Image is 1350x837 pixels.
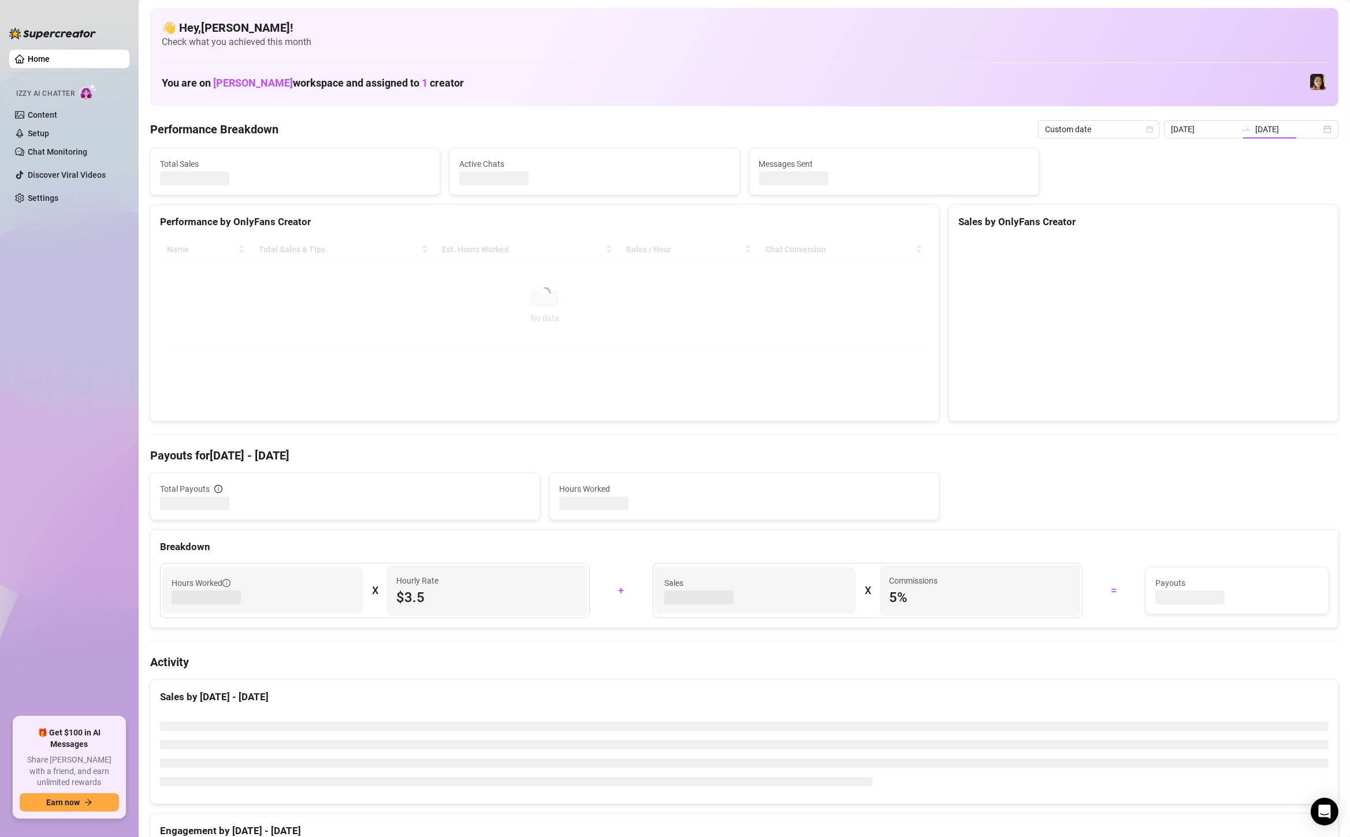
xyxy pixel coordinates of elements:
span: 5 % [889,588,1071,607]
a: Discover Viral Videos [28,170,106,180]
span: Check what you achieved this month [162,36,1327,48]
span: calendar [1146,126,1153,133]
span: Payouts [1155,577,1319,589]
span: Hours Worked [172,577,230,589]
span: 1 [422,77,427,89]
h1: You are on workspace and assigned to creator [162,77,464,89]
span: arrow-right [84,798,92,806]
span: Custom date [1045,121,1152,138]
h4: 👋 Hey, [PERSON_NAME] ! [162,20,1327,36]
a: Setup [28,129,49,138]
div: + [597,581,646,600]
div: Sales by [DATE] - [DATE] [160,689,1329,705]
h4: Activity [150,654,1338,670]
h4: Payouts for [DATE] - [DATE] [150,447,1338,464]
h4: Performance Breakdown [150,121,278,137]
div: Performance by OnlyFans Creator [160,214,929,230]
span: $3.5 [396,588,578,607]
div: = [1089,581,1139,600]
a: Chat Monitoring [28,147,87,156]
span: to [1241,125,1251,134]
span: 🎁 Get $100 in AI Messages [20,727,119,750]
span: Active Chats [459,158,730,170]
span: Izzy AI Chatter [16,88,75,99]
div: X [372,581,378,600]
span: Share [PERSON_NAME] with a friend, and earn unlimited rewards [20,754,119,789]
article: Hourly Rate [396,574,438,587]
span: [PERSON_NAME] [213,77,293,89]
span: Hours Worked [559,483,929,495]
a: Content [28,110,57,119]
div: X [865,581,871,600]
span: Total Sales [160,158,430,170]
span: loading [539,287,551,299]
img: Luna [1310,74,1326,90]
span: info-circle [222,579,230,587]
input: Start date [1171,123,1237,136]
a: Home [28,54,50,63]
span: Sales [664,577,846,589]
span: Total Payouts [160,483,210,495]
div: Sales by OnlyFans Creator [958,214,1329,230]
img: logo-BBDzfeDw.svg [9,28,96,39]
span: info-circle [214,485,222,493]
a: Settings [28,193,58,203]
button: Earn nowarrow-right [20,793,119,812]
img: AI Chatter [79,84,97,100]
span: Earn now [46,798,80,807]
div: Breakdown [160,539,1329,555]
span: Messages Sent [759,158,1029,170]
article: Commissions [889,574,938,587]
input: End date [1255,123,1321,136]
div: Open Intercom Messenger [1311,798,1338,825]
span: swap-right [1241,125,1251,134]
